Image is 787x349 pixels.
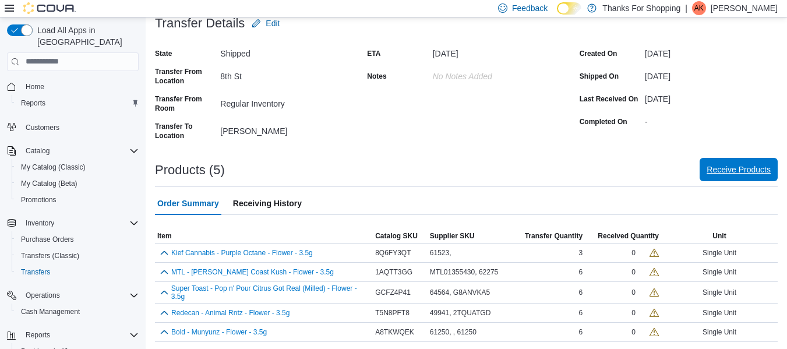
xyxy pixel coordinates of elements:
[645,44,778,58] div: [DATE]
[433,44,566,58] div: [DATE]
[578,327,583,337] span: 6
[16,249,84,263] a: Transfers (Classic)
[21,216,139,230] span: Inventory
[711,1,778,15] p: [PERSON_NAME]
[631,327,636,337] div: 0
[21,251,79,260] span: Transfers (Classic)
[16,160,139,174] span: My Catalog (Classic)
[578,267,583,277] span: 6
[12,192,143,208] button: Promotions
[21,119,139,134] span: Customers
[21,195,57,205] span: Promotions
[12,159,143,175] button: My Catalog (Classic)
[266,17,280,29] span: Edit
[430,327,477,337] span: 61250, , 61250
[580,72,619,81] label: Shipped On
[16,265,139,279] span: Transfers
[220,67,353,81] div: 8th St
[578,308,583,318] span: 6
[23,2,76,14] img: Cova
[157,192,219,215] span: Order Summary
[16,232,139,246] span: Purchase Orders
[26,291,60,300] span: Operations
[2,327,143,343] button: Reports
[12,248,143,264] button: Transfers (Classic)
[220,44,353,58] div: Shipped
[26,82,44,91] span: Home
[602,1,680,15] p: Thanks For Shopping
[430,288,490,297] span: 64564, G8ANVKA5
[155,49,172,58] label: State
[428,229,513,243] button: Supplier SKU
[375,267,412,277] span: 1AQTT3GG
[16,193,61,207] a: Promotions
[21,144,139,158] span: Catalog
[661,306,778,320] div: Single Unit
[430,267,498,277] span: MTL01355430, 62275
[2,143,143,159] button: Catalog
[585,229,661,243] button: Received Quantity
[155,229,373,243] button: Item
[33,24,139,48] span: Load All Apps in [GEOGRAPHIC_DATA]
[557,2,581,15] input: Dark Mode
[247,12,284,35] button: Edit
[21,235,74,244] span: Purchase Orders
[580,94,638,104] label: Last Received On
[2,118,143,135] button: Customers
[707,164,771,175] span: Receive Products
[21,216,59,230] button: Inventory
[171,268,334,276] button: MTL - [PERSON_NAME] Coast Kush - Flower - 3.5g
[171,249,313,257] button: Kief Cannabis - Purple Octane - Flower - 3.5g
[661,265,778,279] div: Single Unit
[367,72,386,81] label: Notes
[155,94,216,113] label: Transfer From Room
[155,163,225,177] h3: Products (5)
[16,96,50,110] a: Reports
[21,144,54,158] button: Catalog
[578,288,583,297] span: 6
[21,307,80,316] span: Cash Management
[16,177,139,191] span: My Catalog (Beta)
[2,215,143,231] button: Inventory
[16,232,79,246] a: Purchase Orders
[171,284,370,301] button: Super Toast - Pop n' Pour Citrus Got Real (Milled) - Flower - 3.5g
[171,328,267,336] button: Bold - Munyunz - Flower - 3.5g
[661,325,778,339] div: Single Unit
[373,229,428,243] button: Catalog SKU
[16,305,139,319] span: Cash Management
[430,248,451,258] span: 61523,
[661,246,778,260] div: Single Unit
[26,330,50,340] span: Reports
[21,163,86,172] span: My Catalog (Classic)
[661,229,778,243] button: Unit
[375,288,411,297] span: GCFZ4P41
[580,117,627,126] label: Completed On
[367,49,380,58] label: ETA
[16,193,139,207] span: Promotions
[692,1,706,15] div: Anya Kinzel-Cadrin
[21,98,45,108] span: Reports
[155,67,216,86] label: Transfer From Location
[21,80,49,94] a: Home
[375,231,418,241] span: Catalog SKU
[433,67,566,81] div: No Notes added
[16,305,84,319] a: Cash Management
[155,122,216,140] label: Transfer To Location
[430,308,490,318] span: 49941, 2TQUATGD
[12,304,143,320] button: Cash Management
[525,231,583,241] span: Transfer Quantity
[631,248,636,258] div: 0
[21,328,55,342] button: Reports
[16,265,55,279] a: Transfers
[2,287,143,304] button: Operations
[2,78,143,95] button: Home
[12,231,143,248] button: Purchase Orders
[712,231,726,241] span: Unit
[631,308,636,318] div: 0
[155,16,245,30] h3: Transfer Details
[375,248,411,258] span: 8Q6FY3QT
[21,121,64,135] a: Customers
[21,79,139,94] span: Home
[375,327,414,337] span: A8TKWQEK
